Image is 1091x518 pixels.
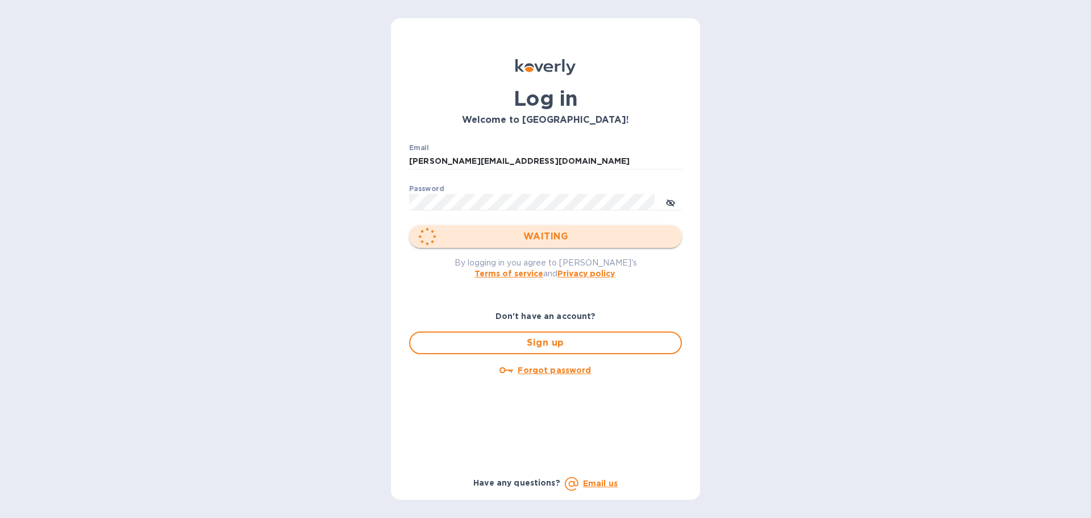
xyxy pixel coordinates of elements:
[409,144,429,151] label: Email
[515,59,576,75] img: Koverly
[419,336,672,350] span: Sign up
[409,153,682,170] input: Enter email address
[409,86,682,110] h1: Log in
[495,312,596,321] b: Don't have an account?
[583,479,618,488] a: Email us
[409,115,682,126] h3: Welcome to [GEOGRAPHIC_DATA]!
[659,190,682,213] button: toggle password visibility
[518,366,591,375] u: Forgot password
[455,258,637,278] span: By logging in you agree to [PERSON_NAME]'s and .
[409,185,444,192] label: Password
[557,269,615,278] a: Privacy policy
[473,478,560,487] b: Have any questions?
[474,269,543,278] a: Terms of service
[409,331,682,354] button: Sign up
